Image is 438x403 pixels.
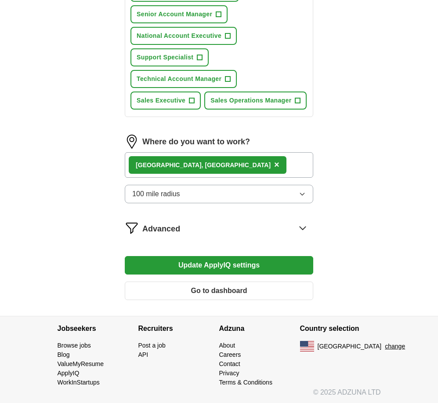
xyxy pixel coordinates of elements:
[385,342,405,351] button: change
[138,342,166,349] a: Post a job
[58,379,100,386] a: WorkInStartups
[274,160,279,169] span: ×
[125,282,313,300] button: Go to dashboard
[219,379,272,386] a: Terms & Conditions
[219,351,241,358] a: Careers
[130,27,237,45] button: National Account Executive
[130,48,209,66] button: Support Specialist
[210,96,291,105] span: Sales Operations Manager
[137,10,212,19] span: Senior Account Manager
[58,351,70,358] a: Blog
[142,223,180,235] span: Advanced
[137,53,193,62] span: Support Specialist
[58,360,104,367] a: ValueMyResume
[130,92,201,110] button: Sales Executive
[125,256,313,275] button: Update ApplyIQ settings
[318,342,382,351] span: [GEOGRAPHIC_DATA]
[219,342,235,349] a: About
[125,135,139,149] img: location.png
[142,136,250,148] label: Where do you want to work?
[300,316,381,341] h4: Country selection
[125,221,139,235] img: filter
[300,341,314,352] img: US flag
[138,351,148,358] a: API
[219,370,239,377] a: Privacy
[132,189,180,199] span: 100 mile radius
[130,5,228,23] button: Senior Account Manager
[125,185,313,203] button: 100 mile radius
[137,74,221,84] span: Technical Account Manager
[204,92,307,110] button: Sales Operations Manager
[58,370,80,377] a: ApplyIQ
[137,31,221,40] span: National Account Executive
[274,158,279,172] button: ×
[137,96,185,105] span: Sales Executive
[130,70,237,88] button: Technical Account Manager
[58,342,91,349] a: Browse jobs
[136,161,271,170] div: [GEOGRAPHIC_DATA], [GEOGRAPHIC_DATA]
[219,360,240,367] a: Contact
